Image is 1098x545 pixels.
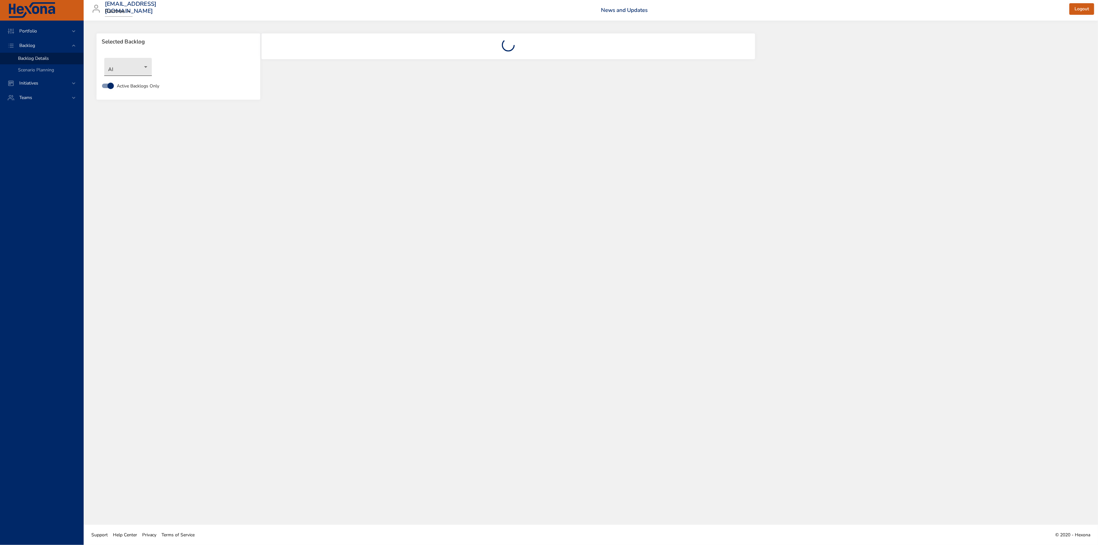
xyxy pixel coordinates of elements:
button: Logout [1069,3,1094,15]
span: Scenario Planning [18,67,54,73]
span: Portfolio [14,28,42,34]
a: Support [89,528,110,542]
a: News and Updates [601,6,648,14]
span: Teams [14,95,37,101]
span: Initiatives [14,80,43,86]
span: Support [91,532,108,538]
a: Privacy [140,528,159,542]
h3: [EMAIL_ADDRESS][DOMAIN_NAME] [105,1,157,14]
div: AI [104,58,152,76]
a: Terms of Service [159,528,197,542]
span: Privacy [142,532,156,538]
span: Backlog [14,42,40,49]
span: Terms of Service [161,532,195,538]
span: © 2020 - Hexona [1055,532,1090,538]
span: Help Center [113,532,137,538]
img: Hexona [8,2,56,18]
span: Backlog Details [18,55,49,61]
div: Raintree [105,6,133,17]
a: Help Center [110,528,140,542]
span: Active Backlogs Only [117,83,159,89]
span: Logout [1075,5,1089,13]
span: Selected Backlog [102,39,255,45]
